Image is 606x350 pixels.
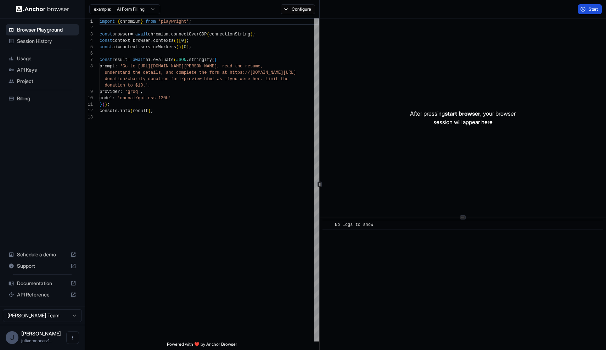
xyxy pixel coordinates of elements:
[146,57,151,62] span: ai
[85,63,93,70] div: 8
[105,102,107,107] span: )
[148,83,151,88] span: ,
[17,291,68,298] span: API Reference
[100,45,112,50] span: const
[17,55,76,62] span: Usage
[589,6,599,12] span: Start
[100,57,112,62] span: const
[230,77,288,82] span: you were her. Limit the
[186,57,189,62] span: .
[85,89,93,95] div: 9
[140,89,143,94] span: ,
[6,93,79,104] div: Billing
[17,26,76,33] span: Browser Playground
[85,25,93,31] div: 2
[100,19,115,24] span: import
[179,45,181,50] span: )
[66,331,79,344] button: Open menu
[130,38,133,43] span: =
[120,89,123,94] span: :
[578,4,602,14] button: Start
[153,38,174,43] span: contexts
[112,45,117,50] span: ai
[176,38,179,43] span: )
[17,95,76,102] span: Billing
[189,19,191,24] span: ;
[335,222,373,227] span: No logs to show
[115,64,117,69] span: :
[189,45,191,50] span: ;
[6,331,18,344] div: J
[326,221,330,228] span: ​
[120,109,130,113] span: info
[85,95,93,101] div: 10
[281,4,315,14] button: Configure
[6,76,79,87] div: Project
[100,89,120,94] span: provider
[179,38,181,43] span: [
[100,109,117,113] span: console
[85,114,93,121] div: 13
[85,50,93,57] div: 6
[151,57,153,62] span: .
[181,38,184,43] span: 0
[120,64,227,69] span: 'Go to [URL][DOMAIN_NAME][PERSON_NAME], re
[94,6,111,12] span: example:
[100,96,112,101] span: model
[186,38,189,43] span: ;
[227,64,263,69] span: ad the resume,
[6,64,79,76] div: API Keys
[85,44,93,50] div: 5
[176,45,179,50] span: (
[445,110,480,117] span: start browser
[105,83,148,88] span: donation to $10.'
[17,262,68,270] span: Support
[6,289,79,300] div: API Reference
[140,45,176,50] span: serviceWorkers
[85,108,93,114] div: 12
[6,249,79,260] div: Schedule a demo
[100,32,112,37] span: const
[153,57,174,62] span: evaluate
[207,32,209,37] span: (
[17,38,76,45] span: Session History
[100,64,115,69] span: prompt
[186,45,189,50] span: ]
[85,18,93,25] div: 1
[6,24,79,35] div: Browser Playground
[117,19,120,24] span: {
[151,109,153,113] span: ;
[130,109,133,113] span: (
[133,38,151,43] span: browser
[6,278,79,289] div: Documentation
[112,96,115,101] span: :
[146,19,156,24] span: from
[6,35,79,47] div: Session History
[21,338,52,343] span: julianmoncarz1@gmail.com
[120,19,141,24] span: chromium
[128,57,130,62] span: =
[17,280,68,287] span: Documentation
[112,57,128,62] span: result
[410,109,516,126] p: After pressing , your browser session will appear here
[85,31,93,38] div: 3
[174,57,176,62] span: (
[176,57,186,62] span: JSON
[148,32,169,37] span: chromium
[184,45,186,50] span: 0
[21,330,61,337] span: Julian Moncarz
[140,19,143,24] span: }
[120,45,138,50] span: context
[168,32,171,37] span: .
[158,19,189,24] span: 'playwright'
[100,38,112,43] span: const
[112,38,130,43] span: context
[133,57,146,62] span: await
[212,57,214,62] span: (
[117,109,120,113] span: .
[17,251,68,258] span: Schedule a demo
[117,45,120,50] span: =
[6,53,79,64] div: Usage
[100,102,102,107] span: }
[17,78,76,85] span: Project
